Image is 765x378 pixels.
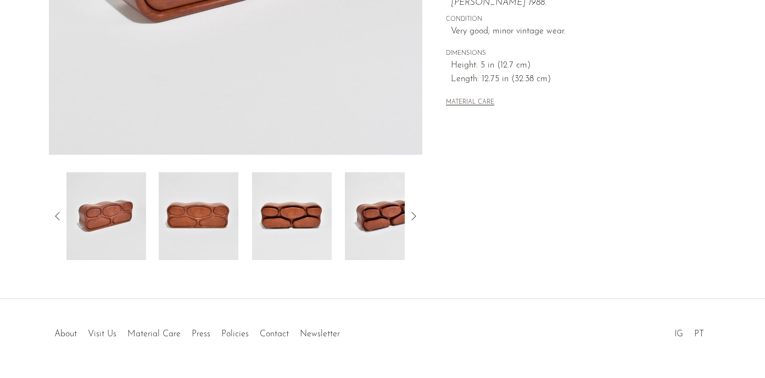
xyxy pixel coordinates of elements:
img: Five Drawer Wooden Jewelry Box [252,172,332,260]
a: IG [674,330,683,338]
a: Press [192,330,210,338]
img: Five Drawer Wooden Jewelry Box [159,172,238,260]
a: Contact [260,330,289,338]
span: DIMENSIONS [446,49,693,59]
img: Five Drawer Wooden Jewelry Box [345,172,425,260]
a: Policies [221,330,249,338]
span: Height: 5 in (12.7 cm) [451,59,693,73]
a: Visit Us [88,330,116,338]
ul: Social Medias [669,321,710,342]
span: CONDITION [446,15,693,25]
a: Material Care [127,330,181,338]
a: PT [694,330,704,338]
img: Five Drawer Wooden Jewelry Box [66,172,146,260]
span: Very good; minor vintage wear. [451,25,693,39]
span: Length: 12.75 in (32.38 cm) [451,72,693,87]
a: About [54,330,77,338]
ul: Quick links [49,321,345,342]
button: MATERIAL CARE [446,99,494,107]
